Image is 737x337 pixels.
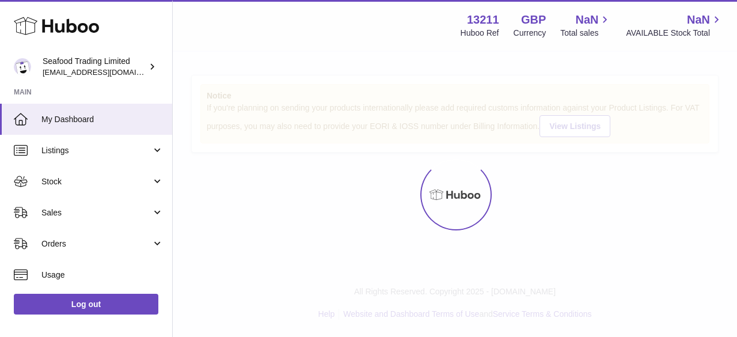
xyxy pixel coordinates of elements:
[41,145,151,156] span: Listings
[41,238,151,249] span: Orders
[41,176,151,187] span: Stock
[626,12,723,39] a: NaN AVAILABLE Stock Total
[560,28,611,39] span: Total sales
[575,12,598,28] span: NaN
[687,12,710,28] span: NaN
[41,114,164,125] span: My Dashboard
[514,28,546,39] div: Currency
[14,58,31,75] img: internalAdmin-13211@internal.huboo.com
[43,56,146,78] div: Seafood Trading Limited
[467,12,499,28] strong: 13211
[521,12,546,28] strong: GBP
[41,207,151,218] span: Sales
[14,294,158,315] a: Log out
[41,270,164,281] span: Usage
[461,28,499,39] div: Huboo Ref
[43,67,169,77] span: [EMAIL_ADDRESS][DOMAIN_NAME]
[560,12,611,39] a: NaN Total sales
[626,28,723,39] span: AVAILABLE Stock Total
